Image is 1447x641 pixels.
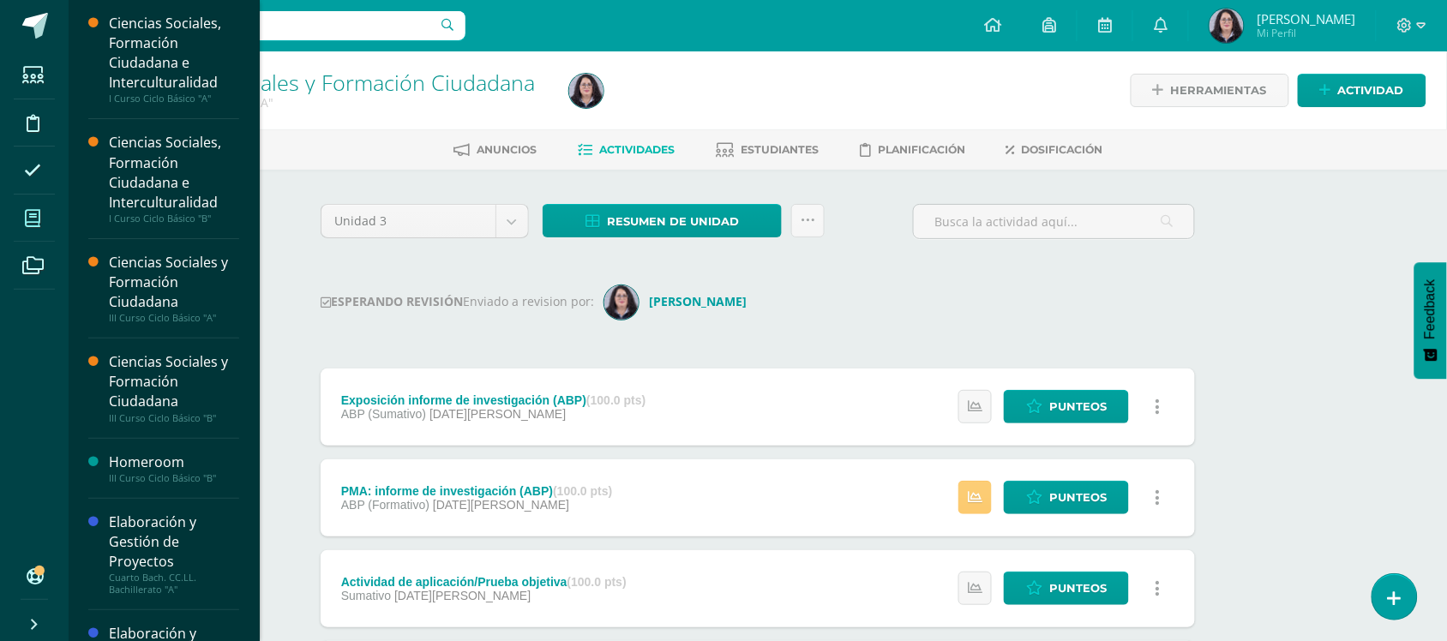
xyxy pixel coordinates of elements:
span: [PERSON_NAME] [1257,10,1355,27]
span: ABP (Formativo) [341,498,429,512]
span: Punteos [1049,572,1107,604]
div: Actividad de aplicación/Prueba objetiva [341,575,627,589]
a: Punteos [1004,481,1129,514]
a: Ciencias Sociales y Formación CiudadanaIII Curso Ciclo Básico "B" [109,352,239,423]
span: Mi Perfil [1257,26,1355,40]
div: III Curso Ciclo Básico 'A' [134,94,549,111]
span: Enviado a revision por: [463,293,594,309]
span: Herramientas [1171,75,1267,106]
strong: ESPERANDO REVISIÓN [321,293,463,309]
div: III Curso Ciclo Básico "B" [109,412,239,424]
h1: Ciencias Sociales y Formación Ciudadana [134,70,549,94]
div: Exposición informe de investigación (ABP) [341,393,646,407]
span: [DATE][PERSON_NAME] [429,407,566,421]
div: PMA: informe de investigación (ABP) [341,484,613,498]
div: Ciencias Sociales, Formación Ciudadana e Interculturalidad [109,14,239,93]
span: Punteos [1049,391,1107,422]
a: Resumen de unidad [543,204,782,237]
div: Ciencias Sociales y Formación Ciudadana [109,352,239,411]
span: Resumen de unidad [607,206,739,237]
a: HomeroomIII Curso Ciclo Básico "B" [109,452,239,484]
span: Unidad 3 [334,205,483,237]
img: 00ef341aec033df1d66aa10b3fa24e4c.png [604,285,639,320]
div: Ciencias Sociales y Formación Ciudadana [109,253,239,312]
a: Punteos [1004,390,1129,423]
div: III Curso Ciclo Básico "B" [109,472,239,484]
a: Ciencias Sociales y Formación CiudadanaIII Curso Ciclo Básico "A" [109,253,239,324]
span: [DATE][PERSON_NAME] [433,498,569,512]
a: Unidad 3 [321,205,528,237]
span: Actividades [599,143,675,156]
strong: (100.0 pts) [553,484,612,498]
div: Elaboración y Gestión de Proyectos [109,512,239,572]
a: Dosificación [1006,136,1103,164]
span: Dosificación [1022,143,1103,156]
strong: (100.0 pts) [567,575,627,589]
span: Feedback [1423,279,1438,339]
a: Ciencias Sociales y Formación Ciudadana [134,68,535,97]
div: Homeroom [109,452,239,472]
strong: [PERSON_NAME] [649,293,747,309]
a: Elaboración y Gestión de ProyectosCuarto Bach. CC.LL. Bachillerato "A" [109,512,239,596]
span: Sumativo [341,589,391,602]
a: Herramientas [1131,74,1289,107]
a: Actividades [578,136,675,164]
div: I Curso Ciclo Básico "B" [109,213,239,225]
span: Punteos [1049,482,1107,513]
span: Anuncios [477,143,537,156]
span: Estudiantes [741,143,819,156]
img: 9eb427f72663ba4e29b696e26fca357c.png [569,74,603,108]
a: Actividad [1298,74,1426,107]
div: Ciencias Sociales, Formación Ciudadana e Interculturalidad [109,133,239,212]
span: Actividad [1338,75,1404,106]
div: III Curso Ciclo Básico "A" [109,312,239,324]
a: Punteos [1004,572,1129,605]
img: 9eb427f72663ba4e29b696e26fca357c.png [1210,9,1244,43]
input: Busca la actividad aquí... [914,205,1194,238]
a: Planificación [860,136,965,164]
span: Planificación [878,143,965,156]
button: Feedback - Mostrar encuesta [1414,262,1447,379]
div: I Curso Ciclo Básico "A" [109,93,239,105]
a: [PERSON_NAME] [604,293,754,309]
a: Anuncios [453,136,537,164]
a: Ciencias Sociales, Formación Ciudadana e InterculturalidadI Curso Ciclo Básico "B" [109,133,239,224]
span: ABP (Sumativo) [341,407,426,421]
strong: (100.0 pts) [586,393,645,407]
div: Cuarto Bach. CC.LL. Bachillerato "A" [109,572,239,596]
span: [DATE][PERSON_NAME] [394,589,531,602]
a: Estudiantes [716,136,819,164]
input: Busca un usuario... [80,11,465,40]
a: Ciencias Sociales, Formación Ciudadana e InterculturalidadI Curso Ciclo Básico "A" [109,14,239,105]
